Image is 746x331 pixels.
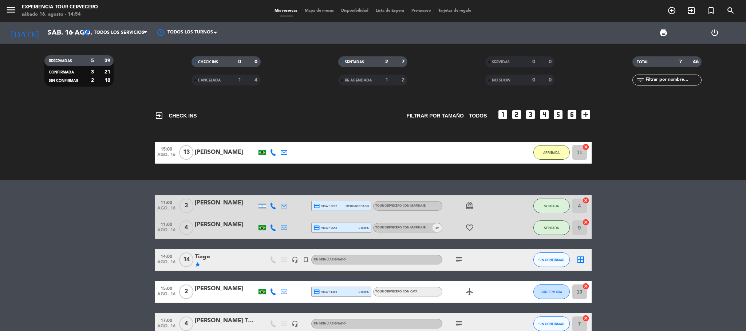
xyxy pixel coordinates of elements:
strong: 2 [91,78,94,83]
span: ago. 16 [157,260,175,268]
i: add_circle_outline [667,6,676,15]
i: looks_3 [525,109,536,120]
span: 4 [179,316,193,331]
div: [PERSON_NAME] [195,220,257,230]
i: [DATE] [5,25,44,41]
strong: 0 [254,59,259,64]
strong: 3 [91,69,94,75]
span: print [659,28,668,37]
i: credit_card [313,288,320,295]
i: card_giftcard [465,202,474,210]
strong: 1 [385,77,388,83]
span: Mapa de mesas [301,9,338,13]
strong: 1 [238,77,241,83]
span: v [433,223,442,232]
i: star [195,262,201,267]
button: CONFIRMADA [533,284,570,299]
i: turned_in_not [303,256,309,263]
div: [PERSON_NAME] [195,148,257,157]
strong: 7 [679,59,682,64]
strong: 5 [91,58,94,63]
span: Tour cervecero con maridaje [375,204,426,207]
div: [PERSON_NAME] Turismo [195,316,257,326]
span: 11:00 [157,220,175,228]
strong: 0 [532,59,535,64]
div: sábado 16. agosto - 14:54 [22,11,98,18]
div: Experiencia Tour Cervecero [22,4,98,11]
i: looks_6 [566,109,578,120]
span: CHECK INS [155,111,197,120]
i: headset_mic [292,256,298,263]
span: Tour cervecero con cata [375,290,418,293]
strong: 2 [402,77,406,83]
span: 17:00 [157,316,175,324]
span: 3 [179,199,193,213]
i: exit_to_app [155,111,163,120]
i: credit_card [313,203,320,209]
span: 14:00 [157,252,175,260]
i: arrow_drop_down [68,28,76,37]
button: SIN CONFIRMAR [533,316,570,331]
i: looks_4 [538,109,550,120]
button: SENTADA [533,199,570,213]
i: subject [454,255,463,264]
span: Sin menú asignado [313,322,346,325]
span: SENTADAS [345,60,364,64]
span: SIN CONFIRMAR [49,79,78,83]
span: CANCELADA [198,79,221,82]
span: Sin menú asignado [313,258,346,261]
input: Filtrar por nombre... [645,76,701,84]
i: looks_one [497,109,509,120]
i: cancel [582,315,589,322]
span: visa * 6642 [313,224,337,231]
i: headset_mic [292,320,298,327]
span: visa * 8292 [313,203,337,209]
i: power_settings_new [710,28,719,37]
button: menu [5,4,16,18]
i: border_all [576,255,585,264]
span: Pre-acceso [408,9,435,13]
i: cancel [582,143,589,151]
span: CONFIRMADA [49,71,74,74]
strong: 0 [549,59,553,64]
div: Tiago [195,252,257,262]
span: Disponibilidad [338,9,372,13]
span: Tarjetas de regalo [435,9,475,13]
strong: 46 [693,59,700,64]
span: 2 [179,284,193,299]
span: ago. 16 [157,152,175,161]
span: 14 [179,252,193,267]
i: subject [454,319,463,328]
i: cancel [582,283,589,290]
span: SENTADA [544,226,559,230]
i: search [726,6,735,15]
span: 15:00 [157,284,175,292]
i: menu [5,4,16,15]
i: airplanemode_active [465,287,474,296]
span: ARRIBADA [543,151,560,155]
span: SENTADA [544,204,559,208]
strong: 0 [549,77,553,83]
i: favorite_border [465,223,474,232]
span: visa * 1453 [313,288,337,295]
i: cancel [582,219,589,226]
div: [PERSON_NAME] [195,284,257,294]
span: Todos los servicios [94,30,144,35]
span: ago. 16 [157,228,175,236]
span: NO SHOW [492,79,510,82]
strong: 7 [402,59,406,64]
button: SIN CONFIRMAR [533,252,570,267]
span: Mis reservas [271,9,301,13]
i: exit_to_app [687,6,696,15]
button: SENTADA [533,220,570,235]
span: ago. 16 [157,206,175,214]
strong: 2 [385,59,388,64]
strong: 39 [104,58,112,63]
span: 13 [179,145,193,160]
strong: 21 [104,69,112,75]
div: [PERSON_NAME] [195,198,257,208]
span: TODOS [469,112,487,120]
button: ARRIBADA [533,145,570,160]
span: 11:00 [157,198,175,206]
span: Tour cervecero con maridaje [375,226,426,229]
